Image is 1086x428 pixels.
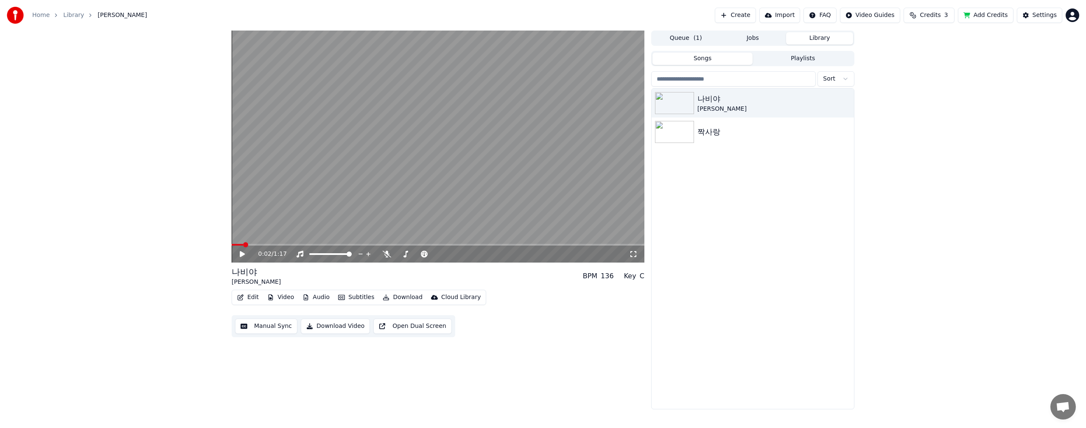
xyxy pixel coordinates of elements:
[715,8,756,23] button: Create
[719,32,787,45] button: Jobs
[258,250,271,258] span: 0:02
[274,250,287,258] span: 1:17
[7,7,24,24] img: youka
[652,32,719,45] button: Queue
[235,319,297,334] button: Manual Sync
[652,53,753,65] button: Songs
[1050,394,1076,420] a: 채팅 열기
[1017,8,1062,23] button: Settings
[232,266,281,278] div: 나비야
[379,291,426,303] button: Download
[234,291,262,303] button: Edit
[98,11,147,20] span: [PERSON_NAME]
[624,271,636,281] div: Key
[32,11,147,20] nav: breadcrumb
[258,250,279,258] div: /
[823,75,835,83] span: Sort
[697,93,851,105] div: 나비야
[32,11,50,20] a: Home
[958,8,1013,23] button: Add Credits
[904,8,954,23] button: Credits3
[759,8,800,23] button: Import
[1033,11,1057,20] div: Settings
[232,278,281,286] div: [PERSON_NAME]
[786,32,853,45] button: Library
[694,34,702,42] span: ( 1 )
[441,293,481,302] div: Cloud Library
[920,11,940,20] span: Credits
[840,8,900,23] button: Video Guides
[697,105,851,113] div: [PERSON_NAME]
[583,271,597,281] div: BPM
[601,271,614,281] div: 136
[301,319,370,334] button: Download Video
[299,291,333,303] button: Audio
[697,126,851,138] div: 짝사랑
[803,8,836,23] button: FAQ
[640,271,644,281] div: C
[753,53,853,65] button: Playlists
[944,11,948,20] span: 3
[335,291,378,303] button: Subtitles
[63,11,84,20] a: Library
[373,319,452,334] button: Open Dual Screen
[264,291,297,303] button: Video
